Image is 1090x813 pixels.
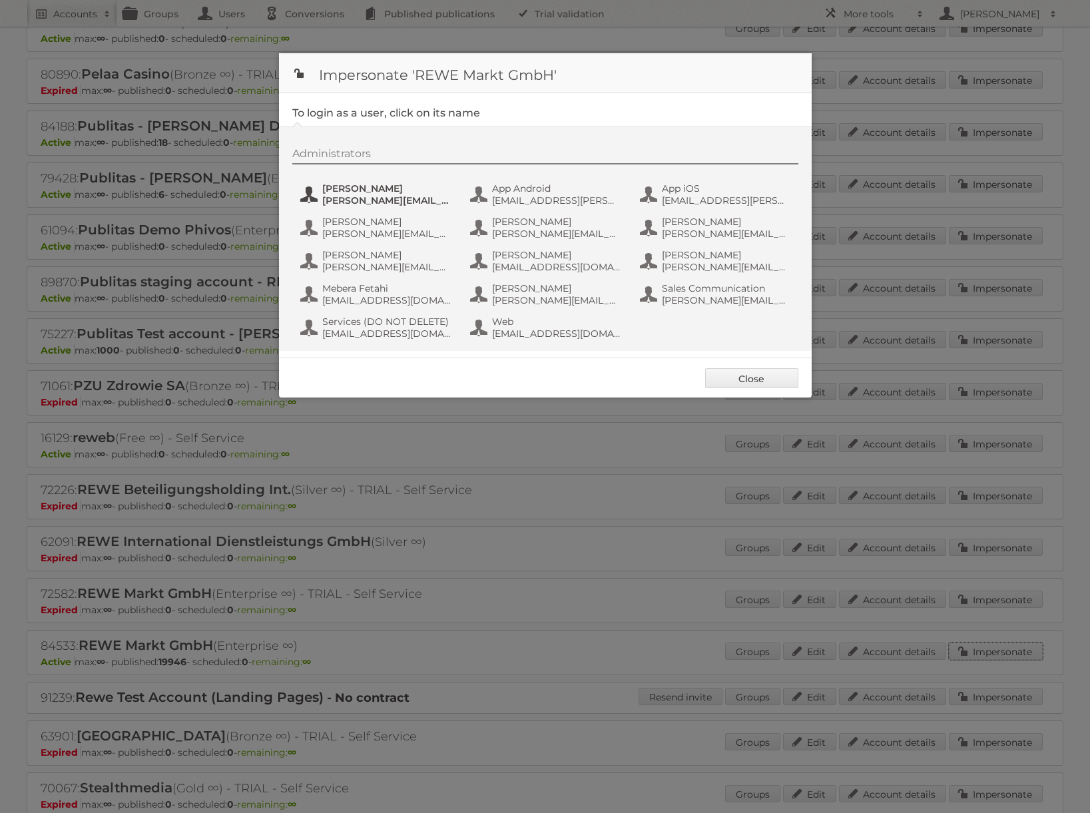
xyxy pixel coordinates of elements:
[322,316,451,328] span: Services (DO NOT DELETE)
[469,248,625,274] button: [PERSON_NAME] [EMAIL_ADDRESS][DOMAIN_NAME]
[299,214,455,241] button: [PERSON_NAME] [PERSON_NAME][EMAIL_ADDRESS][PERSON_NAME][DOMAIN_NAME]
[662,294,791,306] span: [PERSON_NAME][EMAIL_ADDRESS][PERSON_NAME][DOMAIN_NAME]
[705,368,798,388] a: Close
[299,314,455,341] button: Services (DO NOT DELETE) [EMAIL_ADDRESS][DOMAIN_NAME]
[492,228,621,240] span: [PERSON_NAME][EMAIL_ADDRESS][PERSON_NAME][DOMAIN_NAME]
[662,194,791,206] span: [EMAIL_ADDRESS][PERSON_NAME][DOMAIN_NAME]
[322,216,451,228] span: [PERSON_NAME]
[299,181,455,208] button: [PERSON_NAME] [PERSON_NAME][EMAIL_ADDRESS][PERSON_NAME][DOMAIN_NAME]
[322,261,451,273] span: [PERSON_NAME][EMAIL_ADDRESS][DOMAIN_NAME]
[492,261,621,273] span: [EMAIL_ADDRESS][DOMAIN_NAME]
[492,216,621,228] span: [PERSON_NAME]
[492,249,621,261] span: [PERSON_NAME]
[322,294,451,306] span: [EMAIL_ADDRESS][DOMAIN_NAME]
[492,294,621,306] span: [PERSON_NAME][EMAIL_ADDRESS][DOMAIN_NAME]
[322,194,451,206] span: [PERSON_NAME][EMAIL_ADDRESS][PERSON_NAME][DOMAIN_NAME]
[662,261,791,273] span: [PERSON_NAME][EMAIL_ADDRESS][PERSON_NAME][DOMAIN_NAME]
[639,248,795,274] button: [PERSON_NAME] [PERSON_NAME][EMAIL_ADDRESS][PERSON_NAME][DOMAIN_NAME]
[299,248,455,274] button: [PERSON_NAME] [PERSON_NAME][EMAIL_ADDRESS][DOMAIN_NAME]
[492,194,621,206] span: [EMAIL_ADDRESS][PERSON_NAME][DOMAIN_NAME]
[292,107,480,119] legend: To login as a user, click on its name
[299,281,455,308] button: Mebera Fetahi [EMAIL_ADDRESS][DOMAIN_NAME]
[492,282,621,294] span: [PERSON_NAME]
[492,182,621,194] span: App Android
[639,214,795,241] button: [PERSON_NAME] [PERSON_NAME][EMAIL_ADDRESS][PERSON_NAME][DOMAIN_NAME]
[279,53,812,93] h1: Impersonate 'REWE Markt GmbH'
[469,181,625,208] button: App Android [EMAIL_ADDRESS][PERSON_NAME][DOMAIN_NAME]
[322,328,451,340] span: [EMAIL_ADDRESS][DOMAIN_NAME]
[469,214,625,241] button: [PERSON_NAME] [PERSON_NAME][EMAIL_ADDRESS][PERSON_NAME][DOMAIN_NAME]
[639,281,795,308] button: Sales Communication [PERSON_NAME][EMAIL_ADDRESS][PERSON_NAME][DOMAIN_NAME]
[469,314,625,341] button: Web [EMAIL_ADDRESS][DOMAIN_NAME]
[662,216,791,228] span: [PERSON_NAME]
[322,249,451,261] span: [PERSON_NAME]
[322,282,451,294] span: Mebera Fetahi
[492,316,621,328] span: Web
[292,147,798,164] div: Administrators
[662,228,791,240] span: [PERSON_NAME][EMAIL_ADDRESS][PERSON_NAME][DOMAIN_NAME]
[322,228,451,240] span: [PERSON_NAME][EMAIL_ADDRESS][PERSON_NAME][DOMAIN_NAME]
[322,182,451,194] span: [PERSON_NAME]
[662,282,791,294] span: Sales Communication
[492,328,621,340] span: [EMAIL_ADDRESS][DOMAIN_NAME]
[469,281,625,308] button: [PERSON_NAME] [PERSON_NAME][EMAIL_ADDRESS][DOMAIN_NAME]
[662,182,791,194] span: App iOS
[639,181,795,208] button: App iOS [EMAIL_ADDRESS][PERSON_NAME][DOMAIN_NAME]
[662,249,791,261] span: [PERSON_NAME]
